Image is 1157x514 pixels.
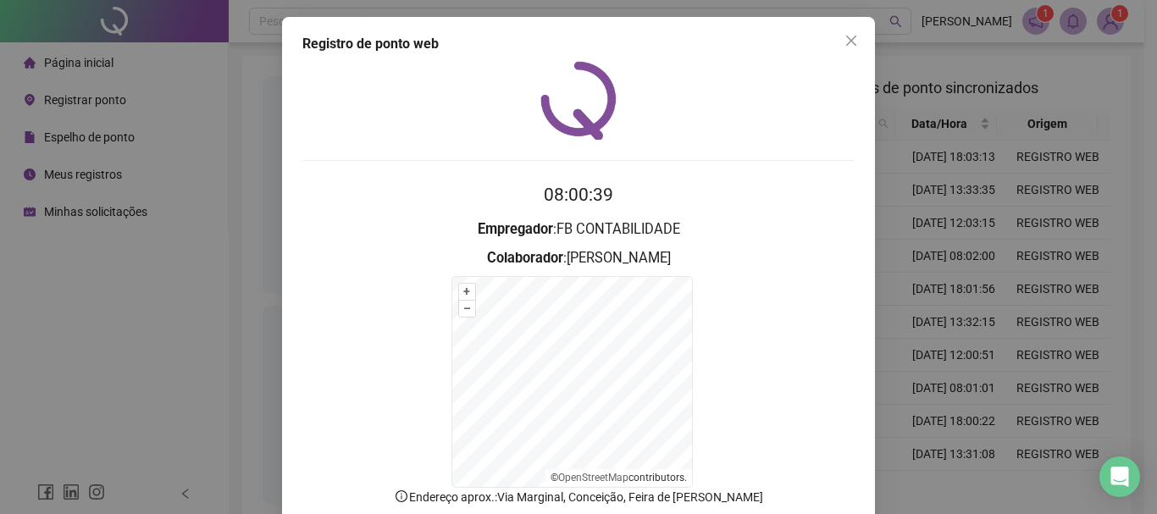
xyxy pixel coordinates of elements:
button: – [459,301,475,317]
div: Registro de ponto web [302,34,855,54]
img: QRPoint [540,61,617,140]
p: Endereço aprox. : Via Marginal, Conceição, Feira de [PERSON_NAME] [302,488,855,506]
div: Open Intercom Messenger [1099,456,1140,497]
time: 08:00:39 [544,185,613,205]
h3: : FB CONTABILIDADE [302,218,855,240]
h3: : [PERSON_NAME] [302,247,855,269]
button: + [459,284,475,300]
strong: Empregador [478,221,553,237]
strong: Colaborador [487,250,563,266]
span: info-circle [394,489,409,504]
button: Close [838,27,865,54]
a: OpenStreetMap [558,472,628,484]
li: © contributors. [551,472,687,484]
span: close [844,34,858,47]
